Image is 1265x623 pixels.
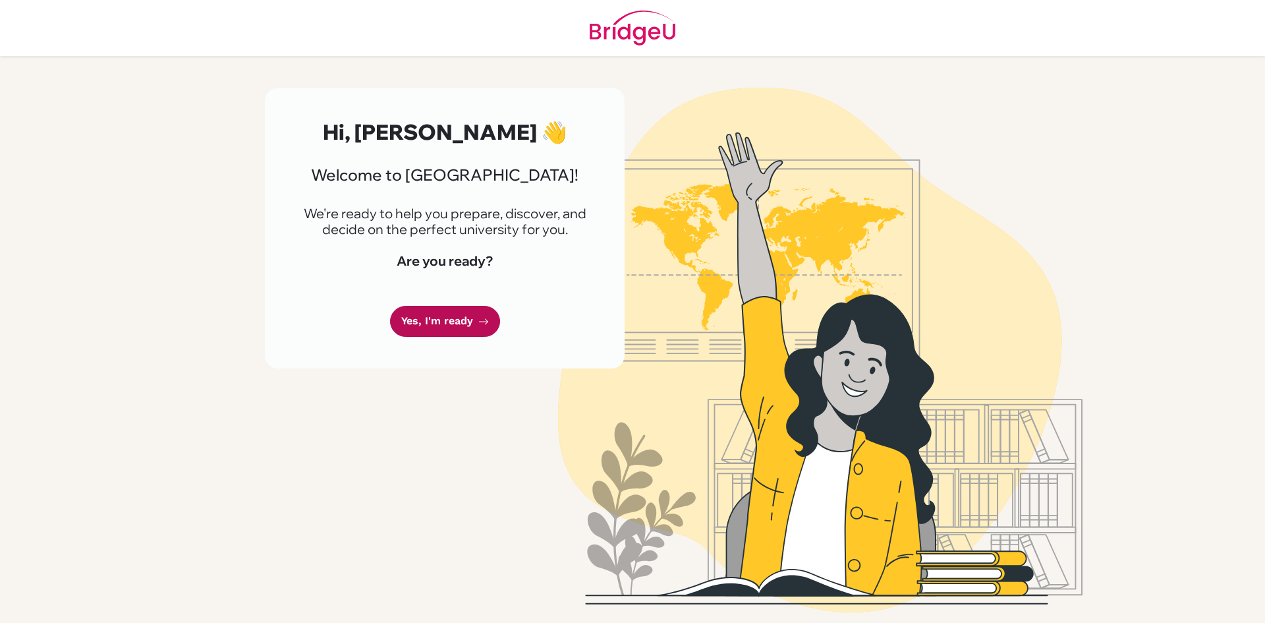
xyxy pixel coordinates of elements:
[445,88,1196,612] img: Welcome to Bridge U
[296,119,593,144] h2: Hi, [PERSON_NAME] 👋
[390,306,500,337] a: Yes, I'm ready
[296,206,593,237] p: We're ready to help you prepare, discover, and decide on the perfect university for you.
[296,253,593,269] h4: Are you ready?
[296,165,593,185] h3: Welcome to [GEOGRAPHIC_DATA]!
